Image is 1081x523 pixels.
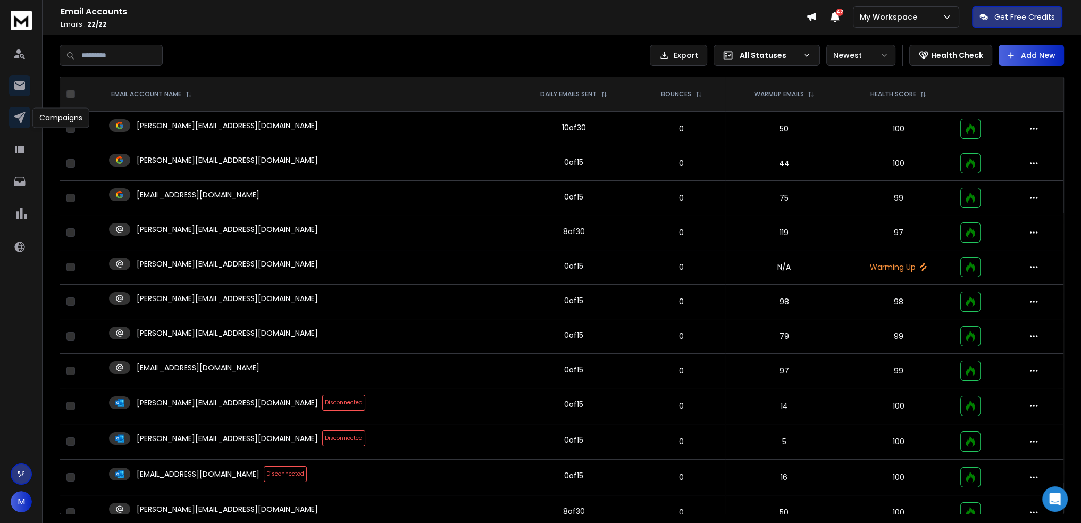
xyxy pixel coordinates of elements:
p: Emails : [61,20,806,29]
p: 0 [644,331,719,342]
td: 100 [843,460,954,495]
p: 0 [644,366,719,376]
p: 0 [644,436,719,447]
span: 22 / 22 [87,20,107,29]
div: Open Intercom Messenger [1042,486,1068,512]
p: Get Free Credits [994,12,1055,22]
p: [PERSON_NAME][EMAIL_ADDRESS][DOMAIN_NAME] [137,120,318,131]
p: [EMAIL_ADDRESS][DOMAIN_NAME] [137,189,259,200]
div: 0 of 15 [564,435,583,445]
p: [PERSON_NAME][EMAIL_ADDRESS][DOMAIN_NAME] [137,224,318,235]
p: [PERSON_NAME][EMAIL_ADDRESS][DOMAIN_NAME] [137,328,318,338]
div: 0 of 15 [564,157,583,168]
div: 0 of 15 [564,261,583,271]
td: 100 [843,112,954,146]
td: 50 [725,112,843,146]
p: [PERSON_NAME][EMAIL_ADDRESS][DOMAIN_NAME] [137,397,318,408]
td: 44 [725,146,843,181]
td: 98 [843,285,954,319]
p: 0 [644,296,719,307]
div: 0 of 15 [564,470,583,481]
div: 8 of 30 [563,226,585,237]
td: 100 [843,424,954,460]
p: WARMUP EMAILS [753,90,803,98]
p: [PERSON_NAME][EMAIL_ADDRESS][DOMAIN_NAME] [137,433,318,444]
div: 8 of 30 [563,506,585,517]
p: 0 [644,227,719,238]
div: 0 of 15 [564,364,583,375]
td: 97 [725,354,843,388]
div: 0 of 15 [564,399,583,410]
span: 42 [836,9,843,16]
p: HEALTH SCORE [870,90,916,98]
p: All Statuses [740,50,798,61]
div: 0 of 15 [564,295,583,306]
button: Newest [826,45,895,66]
td: 98 [725,285,843,319]
div: 10 of 30 [562,122,586,133]
p: [EMAIL_ADDRESS][DOMAIN_NAME] [137,362,259,373]
p: My Workspace [860,12,921,22]
img: logo [11,11,32,30]
button: M [11,491,32,512]
p: 0 [644,158,719,169]
h1: Email Accounts [61,5,806,18]
button: Get Free Credits [972,6,1062,28]
div: 0 of 15 [564,192,583,202]
td: 99 [843,354,954,388]
p: [PERSON_NAME][EMAIL_ADDRESS][DOMAIN_NAME] [137,259,318,269]
td: 79 [725,319,843,354]
p: Warming Up [849,262,948,272]
button: Add New [999,45,1064,66]
td: 75 [725,181,843,215]
td: 100 [843,146,954,181]
span: Disconnected [322,430,365,446]
button: Export [650,45,707,66]
p: [PERSON_NAME][EMAIL_ADDRESS][DOMAIN_NAME] [137,293,318,304]
p: 0 [644,123,719,134]
div: EMAIL ACCOUNT NAME [111,90,192,98]
p: 0 [644,472,719,483]
button: Health Check [909,45,992,66]
td: N/A [725,250,843,285]
td: 99 [843,181,954,215]
td: 16 [725,460,843,495]
div: Campaigns [32,107,89,128]
p: 0 [644,262,719,272]
td: 97 [843,215,954,250]
td: 14 [725,388,843,424]
p: [PERSON_NAME][EMAIL_ADDRESS][DOMAIN_NAME] [137,504,318,514]
span: Disconnected [264,466,307,482]
p: [EMAIL_ADDRESS][DOMAIN_NAME] [137,469,259,479]
td: 119 [725,215,843,250]
p: Health Check [931,50,983,61]
p: BOUNCES [661,90,691,98]
p: DAILY EMAILS SENT [540,90,597,98]
p: 0 [644,401,719,411]
span: Disconnected [322,395,365,411]
td: 100 [843,388,954,424]
p: 0 [644,193,719,203]
td: 99 [843,319,954,354]
td: 5 [725,424,843,460]
p: 0 [644,507,719,518]
p: [PERSON_NAME][EMAIL_ADDRESS][DOMAIN_NAME] [137,155,318,165]
div: 0 of 15 [564,330,583,341]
